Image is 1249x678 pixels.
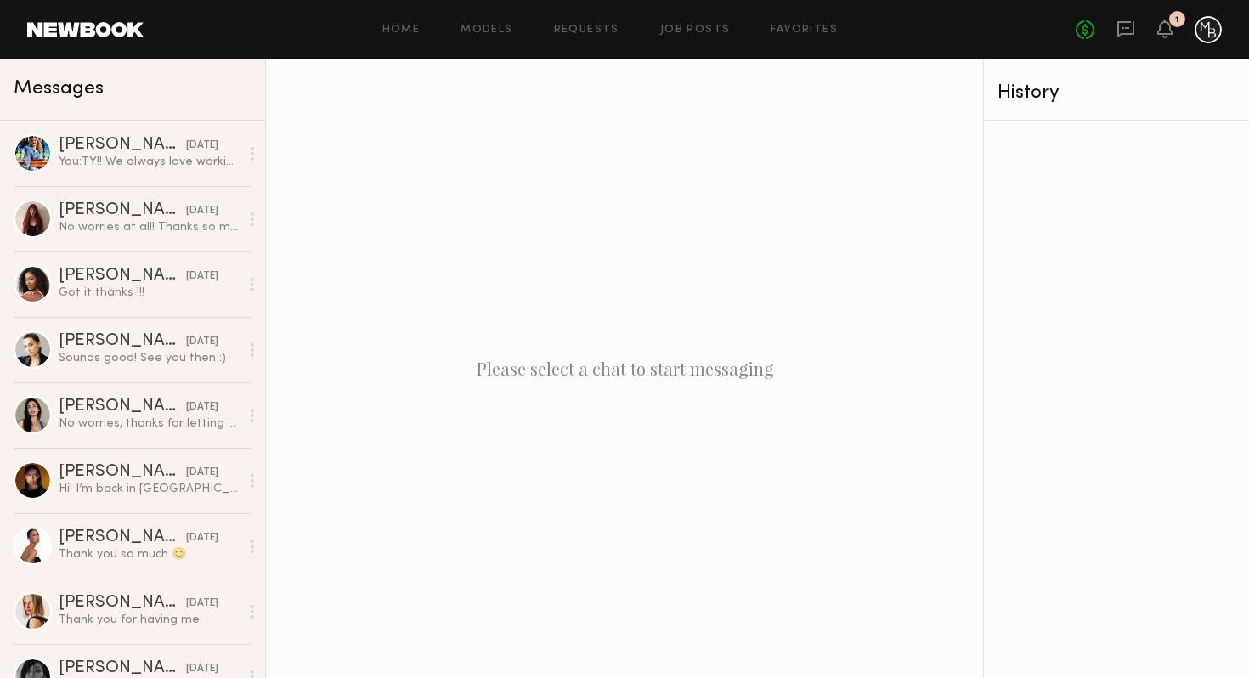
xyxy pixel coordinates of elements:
div: [DATE] [186,661,218,677]
div: History [998,83,1235,103]
div: [PERSON_NAME] [59,398,186,415]
div: No worries at all! Thanks so much & looking forward to [DATE]!! Xx [59,219,240,235]
div: [PERSON_NAME] [59,137,186,154]
div: [PERSON_NAME] [59,529,186,546]
div: [PERSON_NAME] [59,595,186,612]
div: No worries, thanks for letting me know <3 [59,415,240,432]
div: You: TY!! We always love working with you!! Have a wonderful rest of your week. 😁 [59,154,240,170]
div: Please select a chat to start messaging [266,59,983,678]
div: [DATE] [186,399,218,415]
div: [DATE] [186,138,218,154]
div: [DATE] [186,465,218,481]
div: [PERSON_NAME] [59,202,186,219]
span: Messages [14,79,104,99]
div: [PERSON_NAME] [59,268,186,285]
div: Got it thanks !!! [59,285,240,301]
a: Favorites [771,25,838,36]
div: Thank you so much 😊 [59,546,240,562]
a: Job Posts [660,25,731,36]
div: [DATE] [186,203,218,219]
div: [DATE] [186,596,218,612]
div: Thank you for having me [59,612,240,628]
div: [DATE] [186,334,218,350]
a: Home [382,25,421,36]
a: Requests [554,25,619,36]
div: Hi! I’m back in [GEOGRAPHIC_DATA] and open to work and new projects! Feel free to reach out if yo... [59,481,240,497]
div: [PERSON_NAME] [59,464,186,481]
div: [PERSON_NAME] [59,333,186,350]
div: Sounds good! See you then :) [59,350,240,366]
div: [PERSON_NAME] [59,660,186,677]
div: [DATE] [186,268,218,285]
div: [DATE] [186,530,218,546]
a: Models [461,25,512,36]
div: 1 [1175,15,1179,25]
